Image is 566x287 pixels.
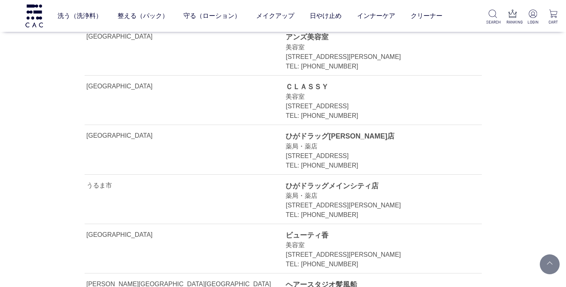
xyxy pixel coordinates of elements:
[286,210,464,220] div: TEL: [PHONE_NUMBER]
[286,43,464,52] div: 美容室
[286,191,464,201] div: 薬局・薬店
[286,250,464,260] div: [STREET_ADDRESS][PERSON_NAME]
[310,5,342,27] a: 日やけ止め
[256,5,294,27] a: メイクアップ
[286,62,464,71] div: TEL: [PHONE_NUMBER]
[87,181,185,190] div: うるま市
[87,230,185,240] div: [GEOGRAPHIC_DATA]
[286,240,464,250] div: 美容室
[547,19,560,25] p: CART
[506,10,520,25] a: RANKING
[184,5,241,27] a: 守る（ローション）
[411,5,442,27] a: クリーナー
[87,82,185,91] div: [GEOGRAPHIC_DATA]
[286,230,464,240] div: ビューティ香
[486,10,499,25] a: SEARCH
[357,5,395,27] a: インナーケア
[24,4,44,27] img: logo
[506,19,520,25] p: RANKING
[527,10,540,25] a: LOGIN
[286,151,464,161] div: [STREET_ADDRESS]
[486,19,499,25] p: SEARCH
[286,102,464,111] div: [STREET_ADDRESS]
[286,131,464,141] div: ひがドラッグ[PERSON_NAME]店
[87,131,185,141] div: [GEOGRAPHIC_DATA]
[286,82,464,92] div: ＣＬＡＳＳＹ
[286,260,464,269] div: TEL: [PHONE_NUMBER]
[286,52,464,62] div: [STREET_ADDRESS][PERSON_NAME]
[286,111,464,121] div: TEL: [PHONE_NUMBER]
[118,5,168,27] a: 整える（パック）
[286,161,464,170] div: TEL: [PHONE_NUMBER]
[58,5,102,27] a: 洗う（洗浄料）
[286,201,464,210] div: [STREET_ADDRESS][PERSON_NAME]
[547,10,560,25] a: CART
[527,19,540,25] p: LOGIN
[286,181,464,191] div: ひがドラッグメインシティ店
[286,92,464,102] div: 美容室
[286,142,464,151] div: 薬局・薬店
